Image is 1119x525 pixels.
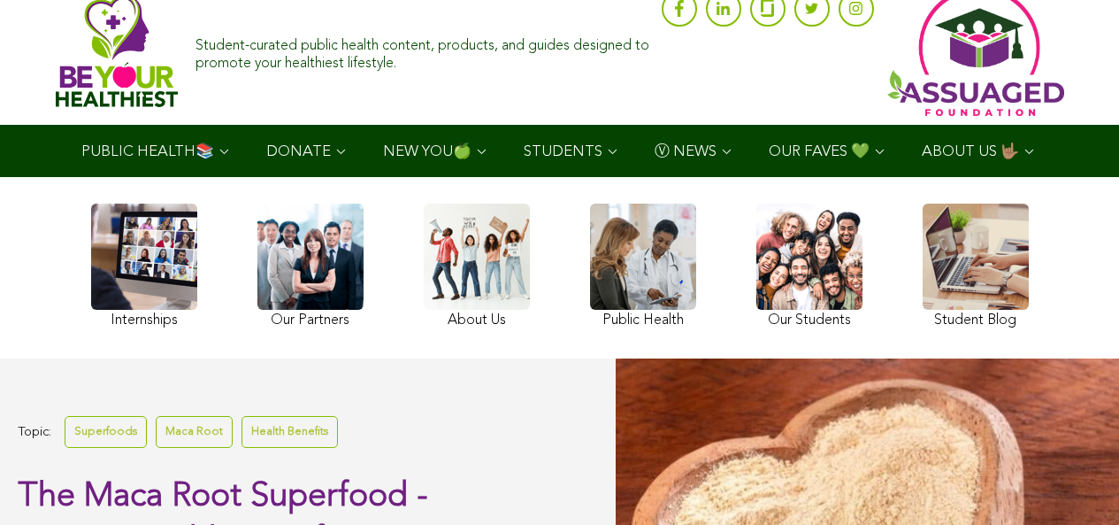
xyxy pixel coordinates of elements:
div: Navigation Menu [56,125,1064,177]
span: ABOUT US 🤟🏽 [922,144,1019,159]
span: Ⓥ NEWS [655,144,717,159]
span: STUDENTS [524,144,602,159]
a: Superfoods [65,416,147,447]
div: Student-curated public health content, products, and guides designed to promote your healthiest l... [195,29,652,72]
a: Health Benefits [241,416,338,447]
span: PUBLIC HEALTH📚 [81,144,214,159]
a: Maca Root [156,416,233,447]
span: OUR FAVES 💚 [769,144,870,159]
span: Topic: [18,421,51,444]
span: NEW YOU🍏 [383,144,471,159]
iframe: Chat Widget [1031,440,1119,525]
span: DONATE [266,144,331,159]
